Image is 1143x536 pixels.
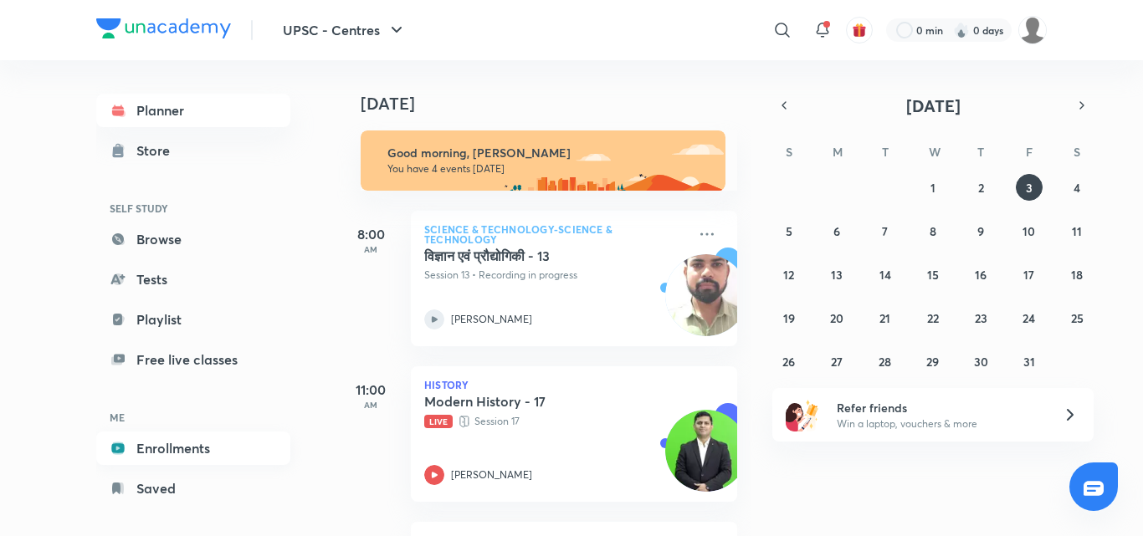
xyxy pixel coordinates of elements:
p: AM [337,244,404,254]
h5: विज्ञान एवं प्रौद्योगिकी - 13 [424,248,633,264]
abbr: October 27, 2025 [831,354,843,370]
button: October 11, 2025 [1064,217,1090,244]
img: referral [786,398,819,431]
button: October 8, 2025 [920,217,946,244]
button: October 3, 2025 [1016,174,1043,201]
span: [DATE] [906,94,961,117]
abbr: October 1, 2025 [930,180,935,196]
abbr: October 2, 2025 [978,180,984,196]
a: Browse [96,222,290,256]
a: Playlist [96,303,290,336]
p: Win a laptop, vouchers & more [837,416,1043,431]
a: Planner [96,94,290,127]
img: avatar [852,23,867,38]
abbr: October 4, 2025 [1074,180,1080,196]
abbr: October 23, 2025 [975,310,987,326]
abbr: October 16, 2025 [975,267,987,283]
abbr: October 8, 2025 [930,223,936,239]
abbr: Friday [1026,144,1033,160]
button: October 2, 2025 [967,174,994,201]
button: October 12, 2025 [776,261,802,288]
button: October 4, 2025 [1064,174,1090,201]
a: Company Logo [96,18,231,43]
abbr: Monday [833,144,843,160]
button: October 15, 2025 [920,261,946,288]
button: October 24, 2025 [1016,304,1043,331]
p: AM [337,400,404,410]
a: Free live classes [96,343,290,376]
button: October 21, 2025 [872,304,899,331]
abbr: Thursday [977,144,984,160]
a: Tests [96,263,290,296]
button: October 9, 2025 [967,217,994,244]
p: Science & Technology-Science & Technology [424,224,687,244]
abbr: October 13, 2025 [831,267,843,283]
abbr: October 26, 2025 [782,354,795,370]
abbr: October 19, 2025 [783,310,795,326]
div: Store [136,140,180,161]
p: [PERSON_NAME] [451,467,532,482]
h4: [DATE] [361,94,754,114]
abbr: October 18, 2025 [1071,267,1083,283]
abbr: October 11, 2025 [1072,223,1082,239]
button: October 5, 2025 [776,217,802,244]
abbr: October 9, 2025 [977,223,984,239]
abbr: October 15, 2025 [927,267,939,283]
button: October 13, 2025 [823,261,850,288]
abbr: October 21, 2025 [879,310,890,326]
img: Company Logo [96,18,231,38]
abbr: October 5, 2025 [786,223,792,239]
abbr: October 6, 2025 [833,223,840,239]
button: October 16, 2025 [967,261,994,288]
h6: ME [96,403,290,431]
abbr: Sunday [786,144,792,160]
abbr: October 17, 2025 [1023,267,1034,283]
abbr: October 29, 2025 [926,354,939,370]
button: October 14, 2025 [872,261,899,288]
button: October 28, 2025 [872,348,899,375]
abbr: October 24, 2025 [1023,310,1035,326]
img: morning [361,130,725,191]
abbr: October 31, 2025 [1023,354,1035,370]
button: October 10, 2025 [1016,217,1043,244]
h5: 11:00 [337,380,404,400]
button: October 30, 2025 [967,348,994,375]
button: October 27, 2025 [823,348,850,375]
h5: 8:00 [337,224,404,244]
button: UPSC - Centres [273,13,417,47]
span: Live [424,415,453,428]
abbr: October 3, 2025 [1026,180,1033,196]
button: October 7, 2025 [872,217,899,244]
abbr: October 25, 2025 [1071,310,1084,326]
img: Abhijeet Srivastav [1018,16,1047,44]
button: October 20, 2025 [823,304,850,331]
p: You have 4 events [DATE] [387,162,710,176]
button: October 18, 2025 [1064,261,1090,288]
h6: Good morning, [PERSON_NAME] [387,145,710,161]
img: streak [953,22,970,38]
button: October 26, 2025 [776,348,802,375]
abbr: Saturday [1074,144,1080,160]
button: October 29, 2025 [920,348,946,375]
abbr: October 7, 2025 [882,223,888,239]
button: October 22, 2025 [920,304,946,331]
h5: Modern History - 17 [424,393,633,410]
p: History [424,380,724,390]
a: Store [96,134,290,167]
button: October 19, 2025 [776,304,802,331]
abbr: October 20, 2025 [830,310,843,326]
button: October 17, 2025 [1016,261,1043,288]
button: avatar [846,17,873,43]
abbr: October 22, 2025 [927,310,939,326]
abbr: October 10, 2025 [1023,223,1035,239]
button: [DATE] [796,94,1070,117]
h6: Refer friends [837,399,1043,416]
abbr: Wednesday [929,144,941,160]
button: October 23, 2025 [967,304,994,331]
p: Session 17 [424,413,687,430]
button: October 6, 2025 [823,217,850,244]
button: October 1, 2025 [920,174,946,201]
abbr: October 12, 2025 [783,267,794,283]
h6: SELF STUDY [96,194,290,222]
button: October 25, 2025 [1064,304,1090,331]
